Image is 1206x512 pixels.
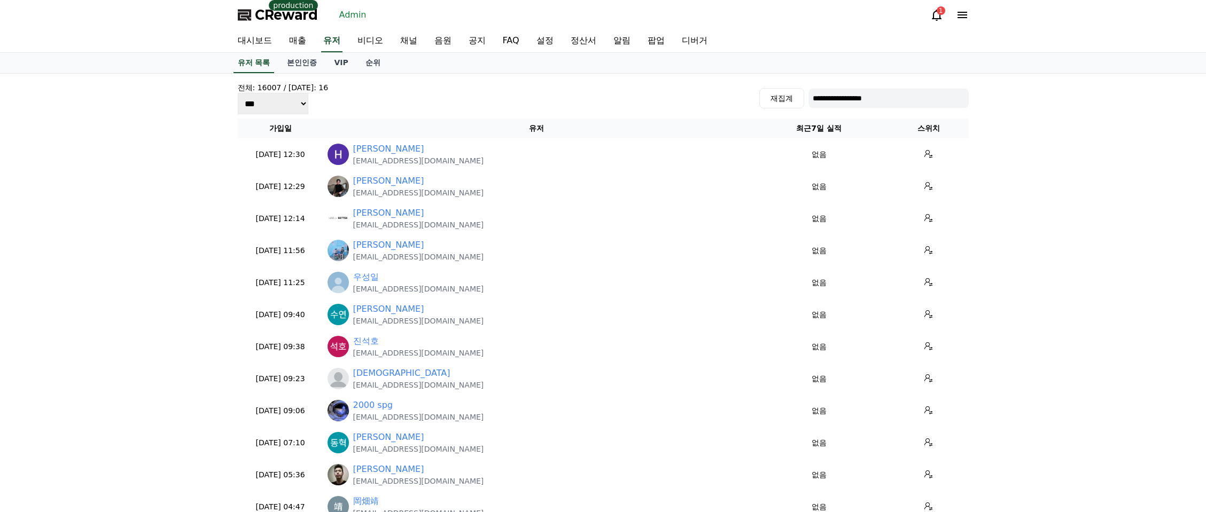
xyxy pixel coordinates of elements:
[460,30,494,52] a: 공지
[353,143,424,155] a: [PERSON_NAME]
[238,82,329,93] h4: 전체: 16007 / [DATE]: 16
[3,338,71,365] a: Home
[242,373,319,384] p: [DATE] 09:23
[353,155,484,166] p: [EMAIL_ADDRESS][DOMAIN_NAME]
[426,30,460,52] a: 음원
[328,240,349,261] img: http://k.kakaocdn.net/dn/i44OS/btsPGGj0tSW/s2NNEEIA8kkLffQGKGpfxK/img_640x640.jpg
[328,368,349,389] img: profile_blank.webp
[562,30,605,52] a: 정산서
[673,30,716,52] a: 디버거
[238,119,323,138] th: 가입일
[255,6,318,23] span: CReward
[353,239,424,251] a: [PERSON_NAME]
[353,444,484,454] p: [EMAIL_ADDRESS][DOMAIN_NAME]
[89,355,120,364] span: Messages
[353,316,484,326] p: [EMAIL_ADDRESS][DOMAIN_NAME]
[328,208,349,229] img: https://lh3.googleusercontent.com/a/ACg8ocL15_szdmsskZjIiyHTGG5cNKGaxs37SyW615QXgDsUK3h0pqFX=s96-c
[27,355,46,363] span: Home
[328,464,349,485] img: https://lh3.googleusercontent.com/a/ACg8ocKEAY-61QLINKeJ8Yl428aOkom-E3BOqzuzr7LPZE1z7DifpY3Q=s96-c
[229,30,281,52] a: 대시보드
[328,176,349,197] img: https://lh3.googleusercontent.com/a/ACg8ocLxvE0qkujh8jHAoMsaUWN1mSKkHaxRoG3q3ZWZsVfaZ_IDGPY=s96-c
[328,336,349,357] img: https://lh3.googleusercontent.com/a/ACg8ocKrSztb8EA6soc2HKzv3X6B-iS_cAt5lXlWcOmWPv_33Ic5oQ=s96-c
[754,245,884,256] p: 없음
[754,181,884,192] p: 없음
[278,53,325,73] a: 본인인증
[242,245,319,256] p: [DATE] 11:56
[605,30,639,52] a: 알림
[754,373,884,384] p: 없음
[353,187,484,198] p: [EMAIL_ADDRESS][DOMAIN_NAME]
[353,463,424,476] a: [PERSON_NAME]
[754,469,884,481] p: 없음
[281,30,315,52] a: 매출
[353,495,379,508] a: 岡畑靖
[328,144,349,165] img: https://lh3.googleusercontent.com/a/ACg8ocLI-oiunwi3RDrxrno6RKQPj3pSRYByebO6z8JOlr97uP3s3Q=s96-c
[754,149,884,160] p: 없음
[750,119,889,138] th: 최근7일 실적
[242,309,319,320] p: [DATE] 09:40
[754,437,884,448] p: 없음
[353,380,484,390] p: [EMAIL_ADDRESS][DOMAIN_NAME]
[234,53,275,73] a: 유저 목록
[242,341,319,352] p: [DATE] 09:38
[353,303,424,316] a: [PERSON_NAME]
[353,335,379,348] a: 진석호
[328,304,349,325] img: https://lh3.googleusercontent.com/a/ACg8ocJ0j74KILGaslQdfXu5tbeDqtwiJHNyJpqZmPiUAjvGEh_H2Q=s96-c
[325,53,356,73] a: VIP
[754,309,884,320] p: 없음
[353,399,393,412] a: 2000 spg
[754,405,884,416] p: 없음
[353,476,484,486] p: [EMAIL_ADDRESS][DOMAIN_NAME]
[754,277,884,288] p: 없음
[754,341,884,352] p: 없음
[323,119,750,138] th: 유저
[242,277,319,288] p: [DATE] 11:25
[494,30,528,52] a: FAQ
[158,355,184,363] span: Settings
[242,213,319,224] p: [DATE] 12:14
[328,272,349,293] img: http://img1.kakaocdn.net/thumb/R640x640.q70/?fname=http://t1.kakaocdn.net/account_images/default_...
[353,251,484,262] p: [EMAIL_ADDRESS][DOMAIN_NAME]
[242,437,319,448] p: [DATE] 07:10
[528,30,562,52] a: 설정
[889,119,969,138] th: 스위치
[937,6,945,15] div: 1
[321,30,343,52] a: 유저
[138,338,205,365] a: Settings
[349,30,392,52] a: 비디오
[242,405,319,416] p: [DATE] 09:06
[759,88,804,108] button: 재집계
[754,213,884,224] p: 없음
[930,9,943,21] a: 1
[328,400,349,421] img: https://lh3.googleusercontent.com/a/ACg8ocJoKjEYncdC9jiHyMYuc3eD3ru_or4iZlzusfyrECq9BpGsUxgj9w=s96-c
[335,6,371,23] a: Admin
[353,412,484,422] p: [EMAIL_ADDRESS][DOMAIN_NAME]
[353,283,484,294] p: [EMAIL_ADDRESS][DOMAIN_NAME]
[392,30,426,52] a: 채널
[353,219,484,230] p: [EMAIL_ADDRESS][DOMAIN_NAME]
[242,469,319,481] p: [DATE] 05:36
[71,338,138,365] a: Messages
[353,431,424,444] a: [PERSON_NAME]
[353,348,484,358] p: [EMAIL_ADDRESS][DOMAIN_NAME]
[242,181,319,192] p: [DATE] 12:29
[328,432,349,453] img: https://lh3.googleusercontent.com/a/ACg8ocKTHXWQkjl7UPvuy4--_MpNiVg-uMGO2NNjD7utR1FaFbY4Bw=s96-c
[357,53,389,73] a: 순위
[639,30,673,52] a: 팝업
[353,367,450,380] a: [DEMOGRAPHIC_DATA]
[242,149,319,160] p: [DATE] 12:30
[353,271,379,283] a: 우성일
[353,175,424,187] a: [PERSON_NAME]
[353,207,424,219] a: [PERSON_NAME]
[238,6,318,23] a: CReward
